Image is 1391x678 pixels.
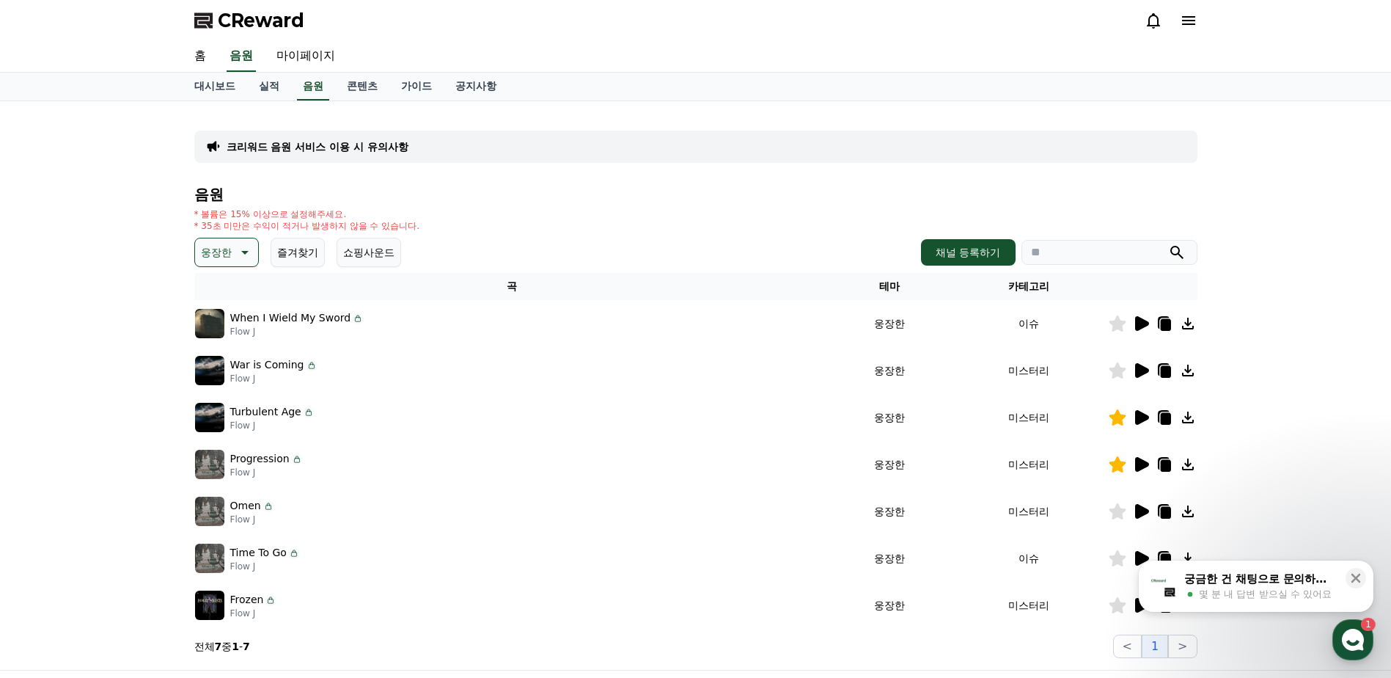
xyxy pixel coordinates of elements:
td: 웅장한 [829,488,950,535]
p: Flow J [230,373,318,384]
button: 채널 등록하기 [921,239,1015,266]
span: CReward [218,9,304,32]
a: 음원 [227,41,256,72]
p: * 35초 미만은 수익이 적거나 발생하지 않을 수 있습니다. [194,220,420,232]
p: Flow J [230,514,274,525]
p: War is Coming [230,357,304,373]
td: 웅장한 [829,441,950,488]
button: 즐겨찾기 [271,238,325,267]
p: Flow J [230,561,300,572]
strong: 1 [232,641,239,652]
button: 웅장한 [194,238,259,267]
td: 웅장한 [829,535,950,582]
button: 쇼핑사운드 [337,238,401,267]
td: 웅장한 [829,347,950,394]
a: 크리워드 음원 서비스 이용 시 유의사항 [227,139,408,154]
p: Flow J [230,326,364,338]
a: CReward [194,9,304,32]
button: > [1168,635,1197,658]
td: 미스터리 [950,582,1108,629]
button: < [1113,635,1142,658]
img: music [195,403,224,432]
th: 곡 [194,273,829,300]
strong: 7 [243,641,250,652]
a: 대시보드 [183,73,247,101]
strong: 7 [215,641,222,652]
td: 미스터리 [950,394,1108,441]
p: Omen [230,498,261,514]
button: 1 [1142,635,1168,658]
td: 미스터리 [950,488,1108,535]
img: music [195,544,224,573]
p: Flow J [230,608,277,619]
img: music [195,309,224,338]
td: 웅장한 [829,394,950,441]
p: Flow J [230,420,315,431]
th: 카테고리 [950,273,1108,300]
td: 미스터리 [950,347,1108,394]
a: 가이드 [389,73,444,101]
a: 홈 [183,41,218,72]
p: 웅장한 [201,242,232,263]
img: music [195,356,224,385]
img: music [195,450,224,479]
p: When I Wield My Sword [230,310,351,326]
td: 미스터리 [950,441,1108,488]
a: 실적 [247,73,291,101]
a: 음원 [297,73,329,101]
td: 웅장한 [829,582,950,629]
p: Progression [230,451,290,467]
p: Turbulent Age [230,404,301,420]
h4: 음원 [194,186,1197,203]
p: Flow J [230,467,303,478]
th: 테마 [829,273,950,300]
td: 이슈 [950,535,1108,582]
img: music [195,497,224,526]
td: 이슈 [950,300,1108,347]
p: Frozen [230,592,264,608]
a: 공지사항 [444,73,508,101]
td: 웅장한 [829,300,950,347]
a: 마이페이지 [265,41,347,72]
p: 전체 중 - [194,639,250,654]
img: music [195,591,224,620]
p: * 볼륨은 15% 이상으로 설정해주세요. [194,208,420,220]
a: 콘텐츠 [335,73,389,101]
p: Time To Go [230,545,287,561]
